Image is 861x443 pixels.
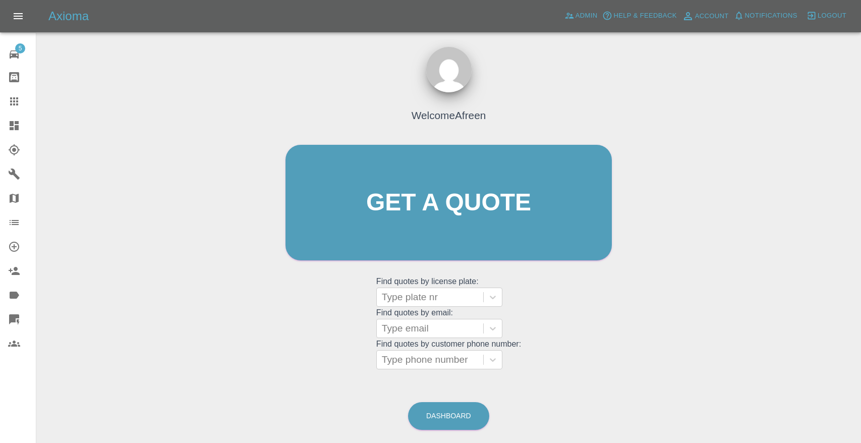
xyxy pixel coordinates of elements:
[613,10,676,22] span: Help & Feedback
[562,8,600,24] a: Admin
[6,4,30,28] button: Open drawer
[376,340,521,369] grid: Find quotes by customer phone number:
[745,10,797,22] span: Notifications
[679,8,731,24] a: Account
[376,277,521,307] grid: Find quotes by license plate:
[48,8,89,24] h5: Axioma
[15,43,25,53] span: 5
[804,8,849,24] button: Logout
[600,8,679,24] button: Help & Feedback
[376,308,521,338] grid: Find quotes by email:
[426,47,472,92] img: ...
[408,402,489,430] a: Dashboard
[818,10,846,22] span: Logout
[285,145,612,260] a: Get a quote
[695,11,729,22] span: Account
[412,107,486,123] h4: Welcome Afreen
[576,10,598,22] span: Admin
[731,8,800,24] button: Notifications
